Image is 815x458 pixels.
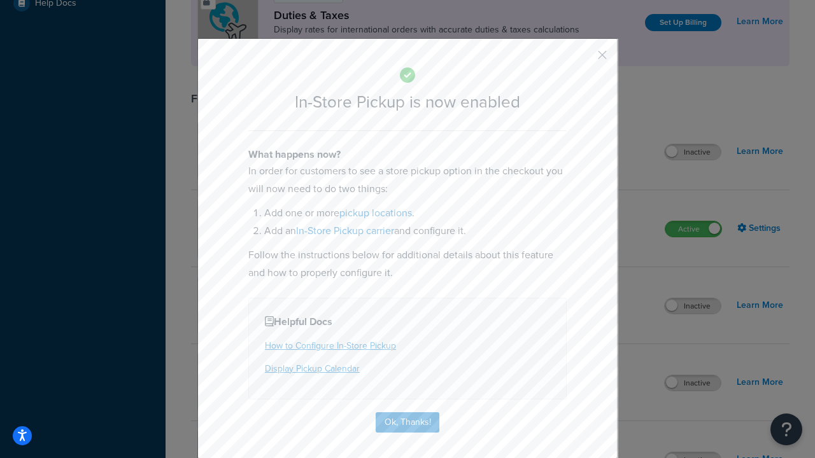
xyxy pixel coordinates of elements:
h4: Helpful Docs [265,314,550,330]
h2: In-Store Pickup is now enabled [248,93,567,111]
p: Follow the instructions below for additional details about this feature and how to properly confi... [248,246,567,282]
p: In order for customers to see a store pickup option in the checkout you will now need to do two t... [248,162,567,198]
li: Add one or more . [264,204,567,222]
a: pickup locations [339,205,412,220]
a: Display Pickup Calendar [265,362,360,375]
a: How to Configure In-Store Pickup [265,339,396,352]
h4: What happens now? [248,147,567,162]
button: Ok, Thanks! [376,412,439,433]
li: Add an and configure it. [264,222,567,240]
a: In-Store Pickup carrier [296,223,394,238]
